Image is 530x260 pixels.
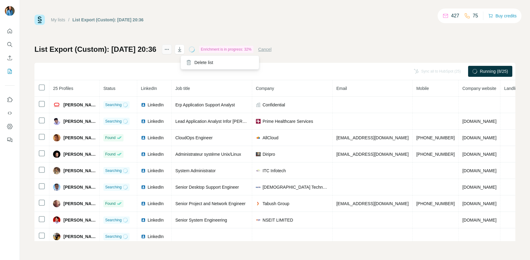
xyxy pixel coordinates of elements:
button: Enrich CSV [5,52,15,63]
span: [PHONE_NUMBER] [416,152,455,157]
span: Searching [105,168,122,173]
span: LinkedIn [148,102,164,108]
span: [DOMAIN_NAME] [462,152,496,157]
span: ITC Infotech [263,168,286,174]
img: LinkedIn logo [141,168,146,173]
span: Found [105,201,116,206]
img: company-logo [256,168,261,173]
span: [DEMOGRAPHIC_DATA] Technologies [263,184,329,190]
span: [PERSON_NAME] [63,217,96,223]
span: [PERSON_NAME] [63,201,96,207]
span: Lead Application Analyst Infor [PERSON_NAME] [175,119,268,124]
img: Avatar [53,167,60,174]
span: NSEIT LIMITED [263,217,293,223]
span: Confidential [263,102,285,108]
img: Avatar [53,101,60,109]
img: company-logo [256,185,261,190]
img: company-logo [256,152,261,157]
span: Searching [105,184,122,190]
span: Searching [105,119,122,124]
img: company-logo [256,135,261,140]
span: Searching [105,102,122,108]
span: LinkedIn [148,151,164,157]
img: Avatar [53,151,60,158]
span: AllCloud [263,135,278,141]
span: LinkedIn [148,201,164,207]
button: actions [162,45,172,54]
span: Searching [105,234,122,239]
img: Avatar [53,134,60,141]
span: LinkedIn [148,135,164,141]
h1: List Export (Custom): [DATE] 20:36 [34,45,156,54]
span: Mobile [416,86,429,91]
p: 75 [473,12,478,20]
span: Senior Desktop Support Engineer [175,185,239,190]
img: company-logo [256,201,261,206]
span: Company [256,86,274,91]
span: [PERSON_NAME] [63,233,96,240]
button: Use Surfe API [5,108,15,119]
div: Delete list [182,57,258,68]
img: Avatar [53,118,60,125]
button: My lists [5,66,15,77]
span: CloudOps Engineer [175,135,213,140]
span: [PERSON_NAME] [63,118,96,124]
button: Search [5,39,15,50]
button: Quick start [5,26,15,37]
span: Tabush Group [263,201,289,207]
span: Senior System Engineering [175,218,227,223]
span: Landline [504,86,520,91]
span: [EMAIL_ADDRESS][DOMAIN_NAME] [336,152,409,157]
img: LinkedIn logo [141,102,146,107]
div: List Export (Custom): [DATE] 20:36 [73,17,144,23]
button: Dashboard [5,121,15,132]
span: [PERSON_NAME] [63,184,96,190]
span: [PERSON_NAME] [63,102,96,108]
span: Status [103,86,116,91]
span: [DOMAIN_NAME] [462,135,496,140]
span: System Administrator [175,168,216,173]
span: LinkedIn [148,233,164,240]
p: 427 [451,12,459,20]
span: LinkedIn [148,184,164,190]
span: [DOMAIN_NAME] [462,201,496,206]
li: / [68,17,70,23]
span: [EMAIL_ADDRESS][DOMAIN_NAME] [336,135,409,140]
span: Found [105,151,116,157]
span: [PHONE_NUMBER] [416,201,455,206]
img: company-logo [256,119,261,124]
span: [DOMAIN_NAME] [462,168,496,173]
span: Administrateur système Unix/Linux [175,152,241,157]
span: [DOMAIN_NAME] [462,218,496,223]
span: Email [336,86,347,91]
button: Use Surfe on LinkedIn [5,94,15,105]
span: Searching [105,217,122,223]
img: LinkedIn logo [141,201,146,206]
span: LinkedIn [141,86,157,91]
span: [EMAIL_ADDRESS][DOMAIN_NAME] [336,201,409,206]
span: [DOMAIN_NAME] [462,119,496,124]
span: Diripro [263,151,275,157]
img: Surfe Logo [34,15,45,25]
span: [DOMAIN_NAME] [462,185,496,190]
span: Found [105,135,116,141]
img: Avatar [53,200,60,207]
span: LinkedIn [148,168,164,174]
img: Avatar [53,233,60,240]
span: Senior Project and Network Engineer [175,201,245,206]
img: LinkedIn logo [141,234,146,239]
img: Avatar [5,6,15,16]
img: LinkedIn logo [141,135,146,140]
span: Running (8/25) [480,68,508,74]
span: LinkedIn [148,118,164,124]
span: Job title [175,86,190,91]
span: [PHONE_NUMBER] [416,135,455,140]
img: LinkedIn logo [141,185,146,190]
div: Enrichment is in progress: 32% [199,46,253,53]
span: Erp Application Support Analyst [175,102,235,107]
button: Feedback [5,134,15,145]
img: Avatar [53,216,60,224]
span: [PERSON_NAME] [63,135,96,141]
a: My lists [51,17,65,22]
button: Cancel [258,46,272,52]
